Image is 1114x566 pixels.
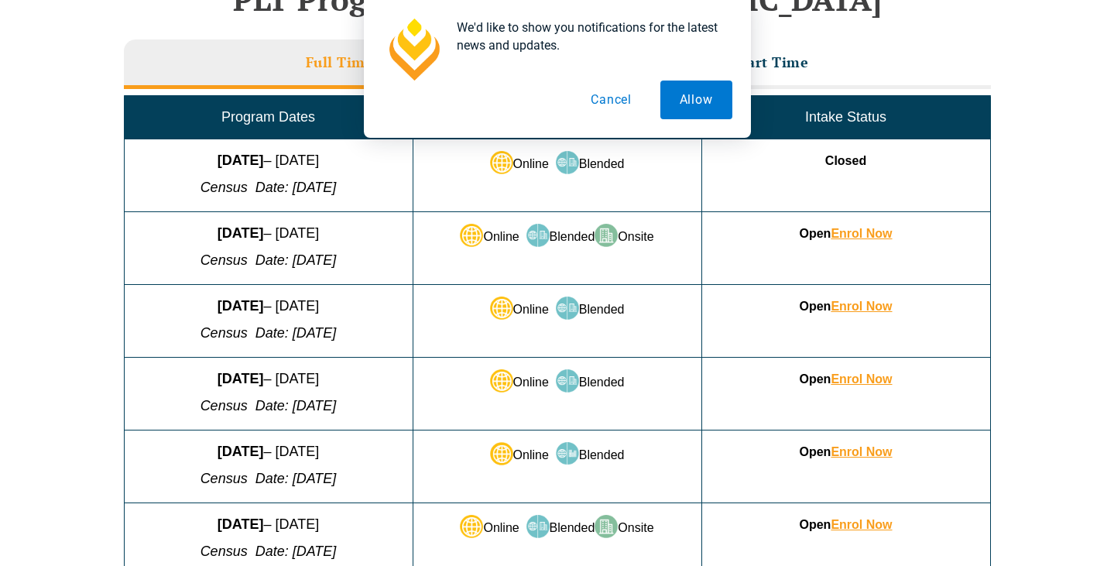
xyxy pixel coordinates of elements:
[201,544,337,559] em: Census Date: [DATE]
[825,154,866,167] strong: Closed
[571,81,651,119] button: Cancel
[131,297,406,316] p: – [DATE]
[201,180,337,195] em: Census Date: [DATE]
[831,372,892,386] a: Enrol Now
[831,518,892,531] a: Enrol Now
[413,285,701,358] td: Online
[444,19,732,54] div: We'd like to show you notifications for the latest news and updates.
[218,225,264,241] strong: [DATE]
[201,398,337,413] em: Census Date: [DATE]
[549,448,625,461] span: Blended
[831,445,892,458] a: Enrol Now
[800,518,893,531] strong: Open
[800,445,893,458] strong: Open
[831,300,892,313] a: Enrol Now
[800,227,893,240] strong: Open
[218,153,264,168] strong: [DATE]
[131,224,406,243] p: – [DATE]
[218,516,264,532] strong: [DATE]
[218,444,264,459] strong: [DATE]
[549,157,625,170] span: Blended
[413,212,701,285] td: Online Onsite
[382,19,444,81] img: notification icon
[131,151,406,170] p: – [DATE]
[131,515,406,534] p: – [DATE]
[201,252,337,268] em: Census Date: [DATE]
[519,521,595,534] span: Blended
[660,81,732,119] button: Allow
[201,325,337,341] em: Census Date: [DATE]
[549,303,625,316] span: Blended
[131,442,406,461] p: – [DATE]
[831,227,892,240] a: Enrol Now
[800,300,893,313] strong: Open
[549,376,625,389] span: Blended
[218,298,264,314] strong: [DATE]
[413,139,701,212] td: Online
[800,372,893,386] strong: Open
[413,358,701,431] td: Online
[519,230,595,243] span: Blended
[413,431,701,503] td: Online
[218,371,264,386] strong: [DATE]
[131,369,406,389] p: – [DATE]
[201,471,337,486] em: Census Date: [DATE]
